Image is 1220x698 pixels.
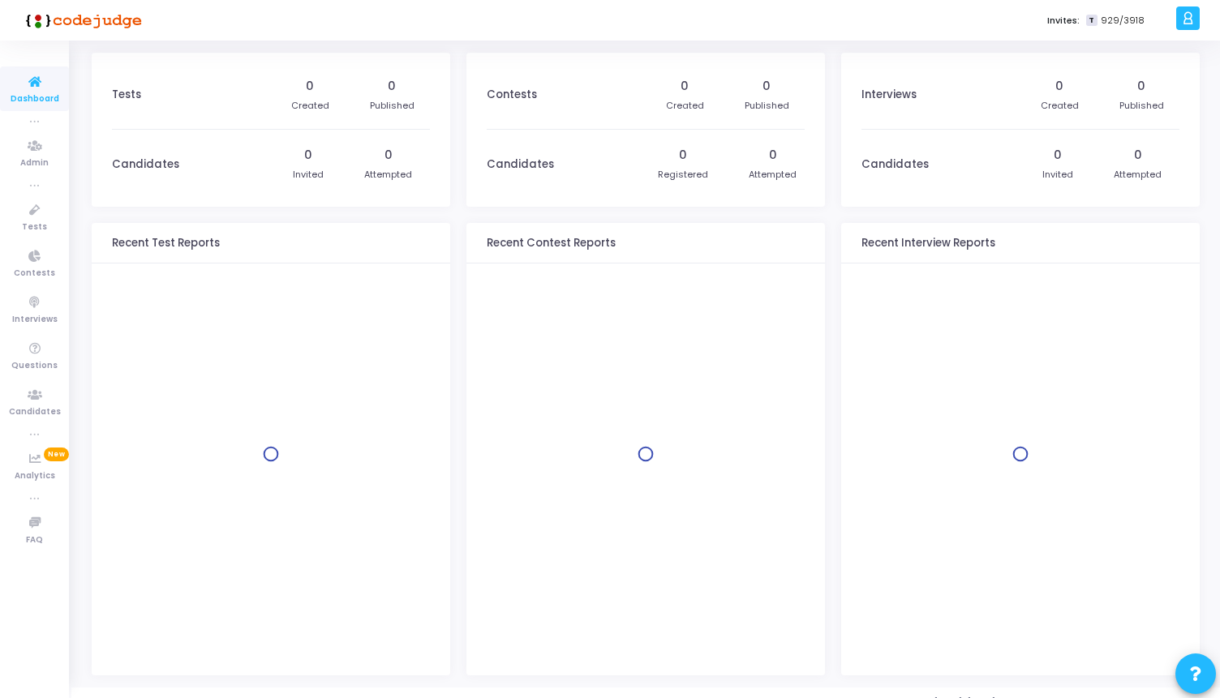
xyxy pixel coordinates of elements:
span: T [1086,15,1097,27]
div: Published [370,99,415,113]
h3: Tests [112,88,141,101]
span: Contests [14,267,55,280]
span: Admin [20,156,49,170]
span: 929/3918 [1101,14,1145,28]
h3: Candidates [861,158,929,171]
h3: Candidates [487,158,554,171]
span: FAQ [26,533,43,547]
span: Questions [11,359,58,373]
div: 0 [762,78,771,95]
div: 0 [681,78,689,95]
div: Registered [658,168,708,182]
div: 0 [769,147,777,164]
div: 0 [304,147,312,164]
span: Candidates [9,405,61,419]
h3: Candidates [112,158,179,171]
img: logo [20,4,142,36]
div: 0 [1137,78,1145,95]
div: 0 [384,147,393,164]
h3: Interviews [861,88,917,101]
span: Tests [22,221,47,234]
div: Created [1041,99,1079,113]
div: 0 [679,147,687,164]
div: Created [666,99,704,113]
div: Published [1119,99,1164,113]
h3: Recent Test Reports [112,237,220,250]
div: 0 [1055,78,1063,95]
h3: Recent Interview Reports [861,237,995,250]
span: Dashboard [11,92,59,106]
span: Interviews [12,313,58,327]
div: 0 [388,78,396,95]
div: Published [745,99,789,113]
div: Attempted [1114,168,1162,182]
div: Invited [1042,168,1073,182]
div: 0 [1134,147,1142,164]
h3: Contests [487,88,537,101]
div: Created [291,99,329,113]
div: Attempted [749,168,797,182]
span: Analytics [15,469,55,483]
div: 0 [1054,147,1062,164]
div: Invited [293,168,324,182]
span: New [44,447,69,461]
h3: Recent Contest Reports [487,237,616,250]
div: Attempted [364,168,412,182]
label: Invites: [1047,14,1080,28]
div: 0 [306,78,314,95]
